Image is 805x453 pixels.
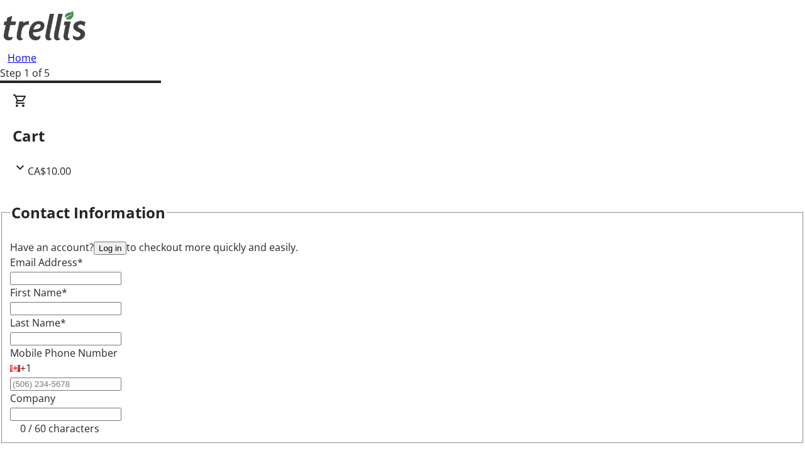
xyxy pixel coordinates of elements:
tr-character-limit: 0 / 60 characters [20,422,99,435]
label: Company [10,391,55,405]
h2: Cart [13,125,792,147]
input: (506) 234-5678 [10,377,121,391]
h2: Contact Information [11,201,165,224]
label: Email Address* [10,255,83,269]
label: Mobile Phone Number [10,346,118,360]
label: Last Name* [10,316,66,330]
span: CA$10.00 [28,164,71,178]
button: Log in [94,242,126,255]
div: CartCA$10.00 [13,93,792,179]
div: Have an account? to checkout more quickly and easily. [10,240,795,255]
label: First Name* [10,286,67,299]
